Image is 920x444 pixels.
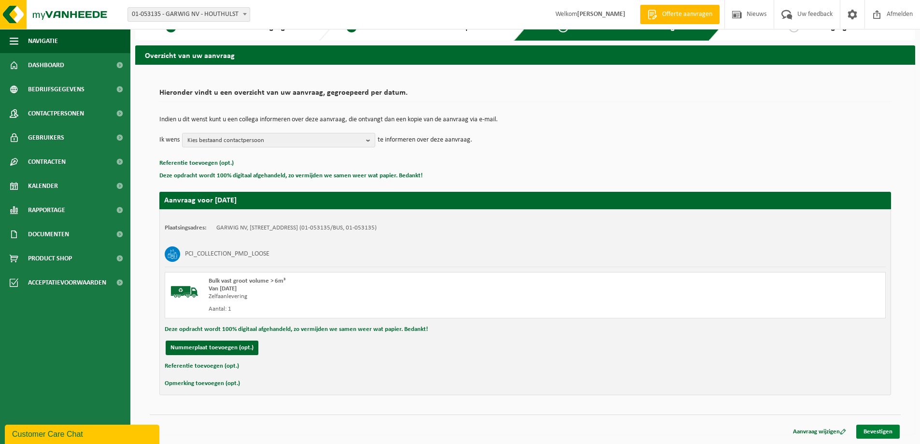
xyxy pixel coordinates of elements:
a: Offerte aanvragen [640,5,720,24]
button: Referentie toevoegen (opt.) [165,360,239,372]
button: Referentie toevoegen (opt.) [159,157,234,170]
strong: Van [DATE] [209,286,237,292]
button: Deze opdracht wordt 100% digitaal afgehandeld, zo vermijden we samen weer wat papier. Bedankt! [165,323,428,336]
p: Indien u dit wenst kunt u een collega informeren over deze aanvraag, die ontvangt dan een kopie v... [159,116,891,123]
span: Kalender [28,174,58,198]
button: Nummerplaat toevoegen (opt.) [166,341,258,355]
span: Bedrijfsgegevens [28,77,85,101]
h2: Hieronder vindt u een overzicht van uw aanvraag, gegroepeerd per datum. [159,89,891,102]
p: Ik wens [159,133,180,147]
span: Gebruikers [28,126,64,150]
span: Kies bestaand contactpersoon [187,133,362,148]
td: GARWIG NV, [STREET_ADDRESS] (01-053135/BUS, 01-053135) [216,224,377,232]
button: Deze opdracht wordt 100% digitaal afgehandeld, zo vermijden we samen weer wat papier. Bedankt! [159,170,423,182]
strong: [PERSON_NAME] [577,11,625,18]
span: Bulk vast groot volume > 6m³ [209,278,285,284]
span: Contactpersonen [28,101,84,126]
strong: Plaatsingsadres: [165,225,207,231]
button: Opmerking toevoegen (opt.) [165,377,240,390]
span: Offerte aanvragen [660,10,715,19]
span: Documenten [28,222,69,246]
div: Aantal: 1 [209,305,564,313]
span: Acceptatievoorwaarden [28,271,106,295]
a: Aanvraag wijzigen [786,425,853,439]
h3: PCI_COLLECTION_PMD_LOOSE [185,246,269,262]
a: Bevestigen [856,425,900,439]
span: Contracten [28,150,66,174]
iframe: chat widget [5,423,161,444]
span: Rapportage [28,198,65,222]
h2: Overzicht van uw aanvraag [135,45,915,64]
span: Product Shop [28,246,72,271]
span: Navigatie [28,29,58,53]
p: te informeren over deze aanvraag. [378,133,472,147]
span: Dashboard [28,53,64,77]
img: BL-SO-LV.png [170,277,199,306]
button: Kies bestaand contactpersoon [182,133,375,147]
div: Zelfaanlevering [209,293,564,301]
span: 01-053135 - GARWIG NV - HOUTHULST [127,7,250,22]
strong: Aanvraag voor [DATE] [164,197,237,204]
span: 01-053135 - GARWIG NV - HOUTHULST [128,8,250,21]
